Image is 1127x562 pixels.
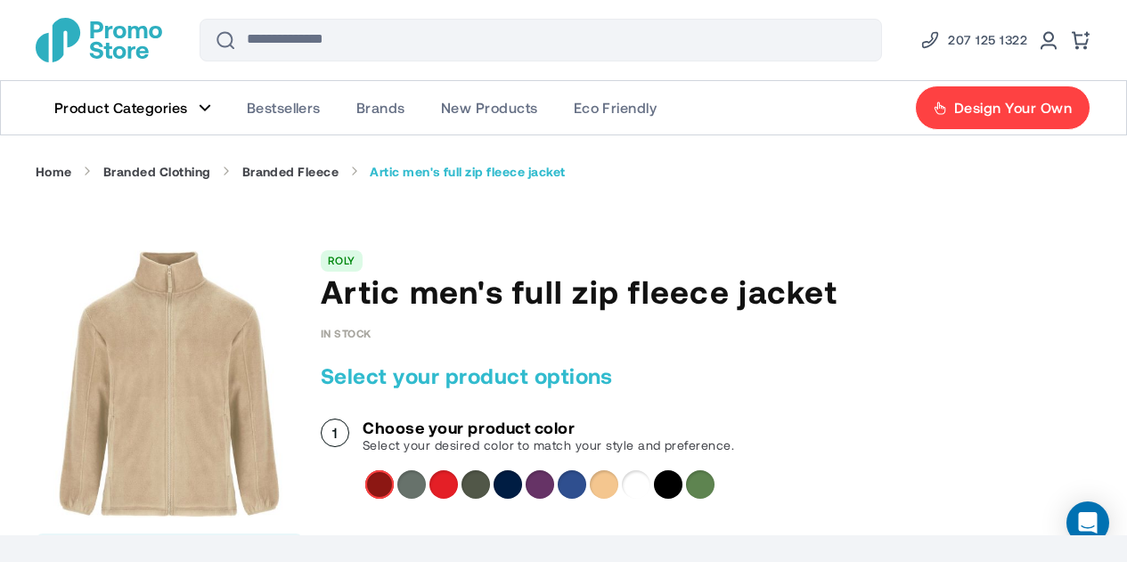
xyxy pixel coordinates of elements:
[397,470,426,499] div: Lead
[356,99,405,117] span: Brands
[247,99,321,117] span: Bestsellers
[321,327,372,339] div: Availability
[328,254,355,266] a: ROLY
[242,164,339,180] a: Branded Fleece
[321,327,372,339] span: In stock
[370,164,565,180] strong: Artic men's full zip fleece jacket
[321,272,1091,311] h1: Artic men's full zip fleece jacket
[429,470,458,499] div: Red
[1066,501,1109,544] div: Open Intercom Messenger
[590,470,618,499] div: Sand
[494,470,522,499] div: Navy Blue
[954,99,1072,117] span: Design Your Own
[36,18,162,62] a: store logo
[36,250,303,517] img: main product photo
[363,436,734,454] p: Select your desired color to match your style and preference.
[622,470,650,499] div: White
[103,164,211,180] a: Branded Clothing
[441,99,538,117] span: New Products
[574,99,657,117] span: Eco Friendly
[526,470,554,499] div: Purple
[321,362,1091,390] h2: Select your product options
[461,470,490,499] div: Pine Green
[686,470,715,499] div: Bottle Green
[948,29,1027,51] span: 207 125 1322
[363,419,734,436] h3: Choose your product color
[54,99,188,117] span: Product Categories
[919,29,1027,51] a: Phone
[654,470,682,499] div: Solid Black
[36,164,72,180] a: Home
[365,470,394,499] div: Garnet
[36,18,162,62] img: Promotional Merchandise
[558,470,586,499] div: Royal Blue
